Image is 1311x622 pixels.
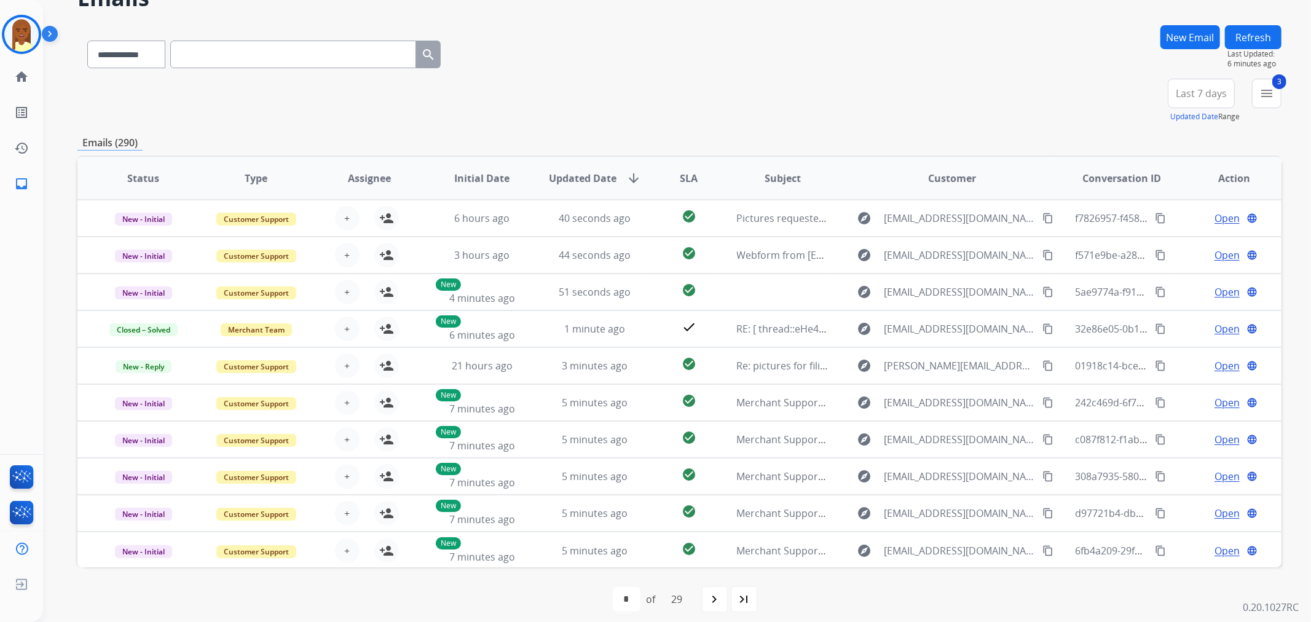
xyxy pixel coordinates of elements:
[1076,248,1266,262] span: f571e9be-a286-42cb-bbab-4078b67ab641
[1246,323,1258,334] mat-icon: language
[682,209,696,224] mat-icon: check_circle
[436,426,461,438] p: New
[737,592,752,607] mat-icon: last_page
[562,544,628,557] span: 5 minutes ago
[737,211,868,225] span: Pictures requested for claim
[335,280,360,304] button: +
[221,323,292,336] span: Merchant Team
[737,470,1085,483] span: Merchant Support #659841: How would you rate the support you received?
[928,171,976,186] span: Customer
[1170,112,1218,122] button: Updated Date
[115,434,172,447] span: New - Initial
[562,396,628,409] span: 5 minutes ago
[549,171,616,186] span: Updated Date
[884,506,1035,521] span: [EMAIL_ADDRESS][DOMAIN_NAME]
[884,285,1035,299] span: [EMAIL_ADDRESS][DOMAIN_NAME]
[14,141,29,155] mat-icon: history
[559,211,631,225] span: 40 seconds ago
[335,427,360,452] button: +
[682,246,696,261] mat-icon: check_circle
[1160,25,1220,49] button: New Email
[1215,506,1240,521] span: Open
[680,171,698,186] span: SLA
[449,402,515,415] span: 7 minutes ago
[449,291,515,305] span: 4 minutes ago
[1155,323,1166,334] mat-icon: content_copy
[682,393,696,408] mat-icon: check_circle
[562,470,628,483] span: 5 minutes ago
[216,250,296,262] span: Customer Support
[127,171,159,186] span: Status
[884,543,1035,558] span: [EMAIL_ADDRESS][DOMAIN_NAME]
[77,135,143,151] p: Emails (290)
[737,322,929,336] span: RE: [ thread::eHe4PvJ3Aa2TeICbj7GZtDk:: ]
[1246,545,1258,556] mat-icon: language
[344,321,350,336] span: +
[1246,434,1258,445] mat-icon: language
[379,432,394,447] mat-icon: person_add
[857,543,872,558] mat-icon: explore
[1215,432,1240,447] span: Open
[449,513,515,526] span: 7 minutes ago
[1042,286,1053,297] mat-icon: content_copy
[436,315,461,328] p: New
[1042,397,1053,408] mat-icon: content_copy
[1225,25,1281,49] button: Refresh
[379,543,394,558] mat-icon: person_add
[682,430,696,445] mat-icon: check_circle
[682,541,696,556] mat-icon: check_circle
[737,544,1085,557] span: Merchant Support #659848: How would you rate the support you received?
[1155,397,1166,408] mat-icon: content_copy
[1246,360,1258,371] mat-icon: language
[1246,471,1258,482] mat-icon: language
[737,396,1085,409] span: Merchant Support #659844: How would you rate the support you received?
[1227,49,1281,59] span: Last Updated:
[1246,286,1258,297] mat-icon: language
[1170,111,1240,122] span: Range
[1042,360,1053,371] mat-icon: content_copy
[564,322,625,336] span: 1 minute ago
[626,171,641,186] mat-icon: arrow_downward
[1215,211,1240,226] span: Open
[379,358,394,373] mat-icon: person_add
[344,248,350,262] span: +
[216,213,296,226] span: Customer Support
[1168,79,1235,108] button: Last 7 days
[436,278,461,291] p: New
[379,506,394,521] mat-icon: person_add
[1076,506,1264,520] span: d97721b4-db67-4884-b593-fb8f197a0827
[682,320,696,334] mat-icon: check
[436,389,461,401] p: New
[884,211,1035,226] span: [EMAIL_ADDRESS][DOMAIN_NAME]
[115,397,172,410] span: New - Initial
[1176,91,1227,96] span: Last 7 days
[344,211,350,226] span: +
[116,360,171,373] span: New - Reply
[335,243,360,267] button: +
[1082,171,1161,186] span: Conversation ID
[682,467,696,482] mat-icon: check_circle
[379,321,394,336] mat-icon: person_add
[216,471,296,484] span: Customer Support
[115,545,172,558] span: New - Initial
[344,395,350,410] span: +
[379,285,394,299] mat-icon: person_add
[707,592,722,607] mat-icon: navigate_next
[737,506,1085,520] span: Merchant Support #659843: How would you rate the support you received?
[216,397,296,410] span: Customer Support
[682,283,696,297] mat-icon: check_circle
[115,286,172,299] span: New - Initial
[115,471,172,484] span: New - Initial
[857,358,872,373] mat-icon: explore
[344,469,350,484] span: +
[857,285,872,299] mat-icon: explore
[884,321,1035,336] span: [EMAIL_ADDRESS][DOMAIN_NAME]
[1155,434,1166,445] mat-icon: content_copy
[1042,250,1053,261] mat-icon: content_copy
[379,395,394,410] mat-icon: person_add
[682,504,696,519] mat-icon: check_circle
[335,206,360,230] button: +
[737,248,1015,262] span: Webform from [EMAIL_ADDRESS][DOMAIN_NAME] on [DATE]
[216,286,296,299] span: Customer Support
[562,506,628,520] span: 5 minutes ago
